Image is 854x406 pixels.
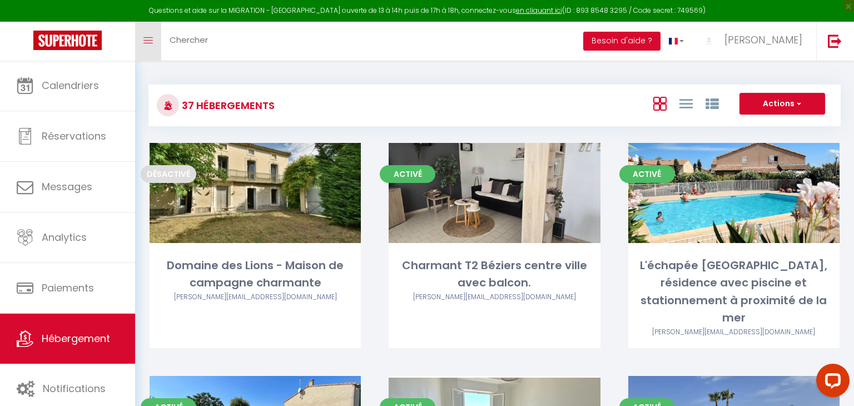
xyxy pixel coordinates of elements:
[179,93,275,118] h3: 37 Hébergements
[141,165,196,183] span: Désactivé
[42,180,92,194] span: Messages
[701,182,767,204] a: Editer
[170,34,208,46] span: Chercher
[380,165,435,183] span: Activé
[701,32,717,48] img: ...
[42,331,110,345] span: Hébergement
[161,22,216,61] a: Chercher
[389,257,600,292] div: Charmant T2 Béziers centre ville avec balcon.
[583,32,661,51] button: Besoin d'aide ?
[461,182,528,204] a: Editer
[739,93,825,115] button: Actions
[389,292,600,303] div: Airbnb
[692,22,816,61] a: ... [PERSON_NAME]
[150,292,361,303] div: Airbnb
[807,359,854,406] iframe: LiveChat chat widget
[43,382,106,395] span: Notifications
[42,129,106,143] span: Réservations
[42,230,87,244] span: Analytics
[150,257,361,292] div: Domaine des Lions - Maison de campagne charmante
[653,94,667,112] a: Vue en Box
[628,257,840,327] div: L'échapée [GEOGRAPHIC_DATA], résidence avec piscine et stationnement à proximité de la mer
[619,165,675,183] span: Activé
[42,281,94,295] span: Paiements
[628,327,840,338] div: Airbnb
[706,94,719,112] a: Vue par Groupe
[724,33,802,47] span: [PERSON_NAME]
[222,182,289,204] a: Editer
[679,94,693,112] a: Vue en Liste
[828,34,842,48] img: logout
[33,31,102,50] img: Super Booking
[42,78,99,92] span: Calendriers
[516,6,562,15] a: en cliquant ici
